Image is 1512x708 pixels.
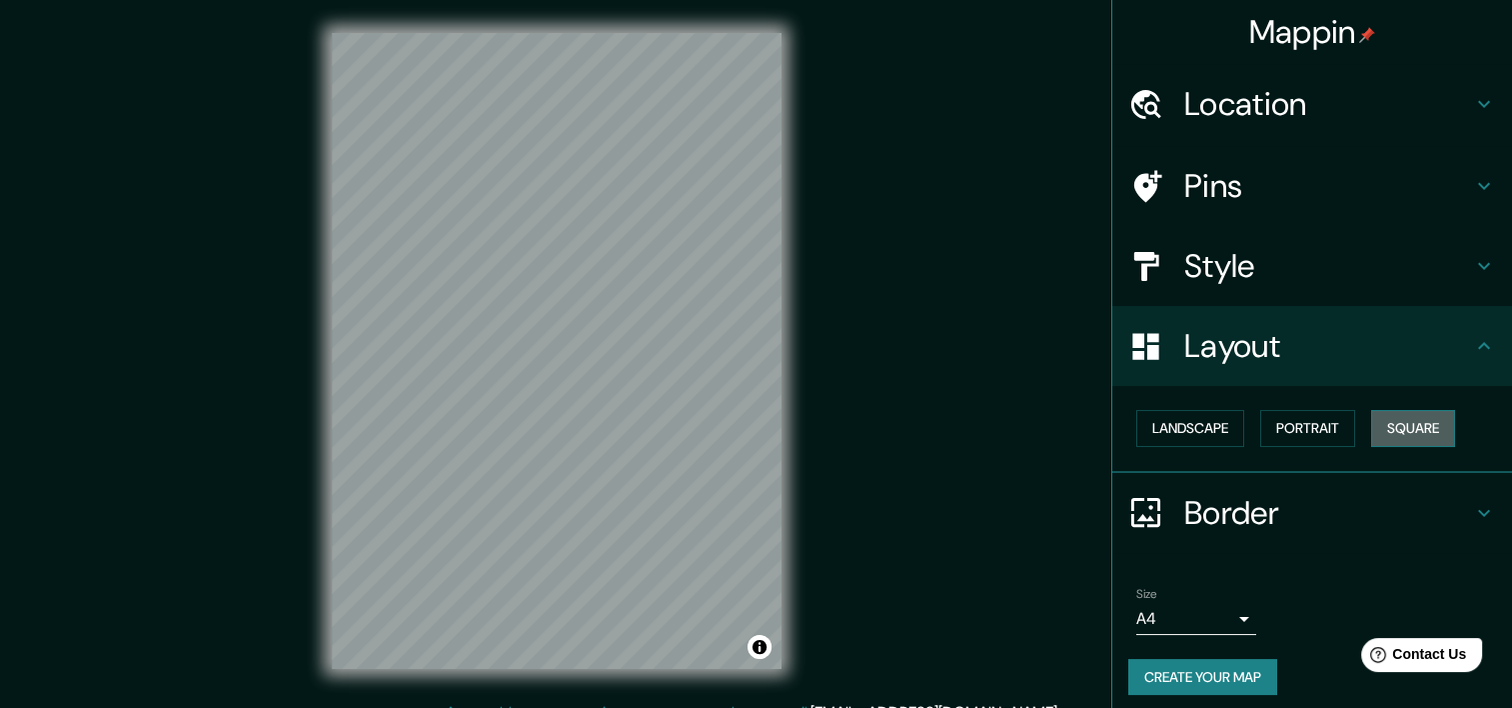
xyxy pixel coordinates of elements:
[1260,410,1355,447] button: Portrait
[1184,84,1472,124] h4: Location
[332,33,781,669] canvas: Map
[1184,166,1472,206] h4: Pins
[1136,603,1256,635] div: A4
[748,635,771,659] button: Toggle attribution
[1371,410,1455,447] button: Square
[1112,473,1512,553] div: Border
[1136,585,1157,602] label: Size
[1112,306,1512,386] div: Layout
[1112,64,1512,144] div: Location
[1112,146,1512,226] div: Pins
[1359,27,1375,43] img: pin-icon.png
[1136,410,1244,447] button: Landscape
[1112,226,1512,306] div: Style
[1184,493,1472,533] h4: Border
[1184,246,1472,286] h4: Style
[1334,630,1490,686] iframe: Help widget launcher
[1184,326,1472,366] h4: Layout
[1128,659,1277,696] button: Create your map
[1249,12,1376,52] h4: Mappin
